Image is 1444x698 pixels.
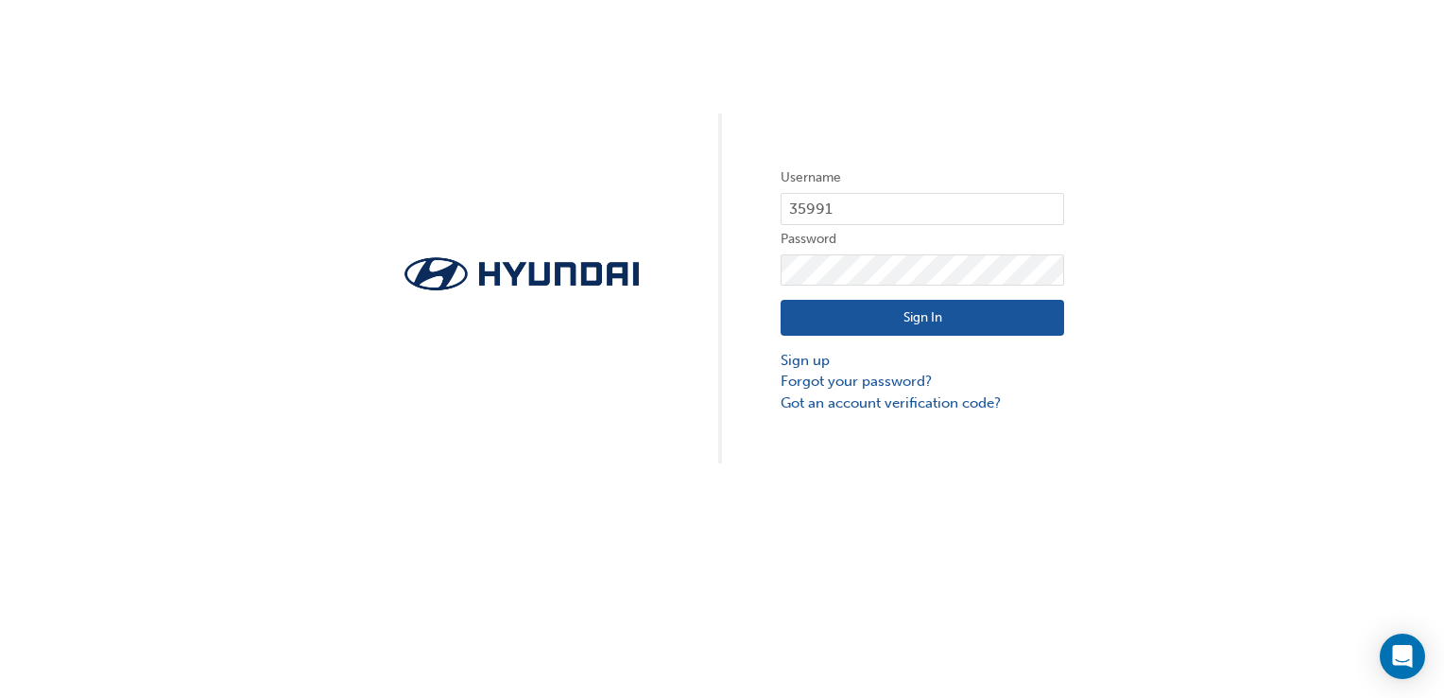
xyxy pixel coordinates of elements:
button: Sign In [781,300,1064,336]
label: Password [781,228,1064,251]
div: Open Intercom Messenger [1380,634,1425,679]
a: Forgot your password? [781,371,1064,393]
label: Username [781,166,1064,189]
input: Username [781,193,1064,225]
img: Trak [380,252,663,296]
a: Sign up [781,350,1064,372]
a: Got an account verification code? [781,393,1064,414]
